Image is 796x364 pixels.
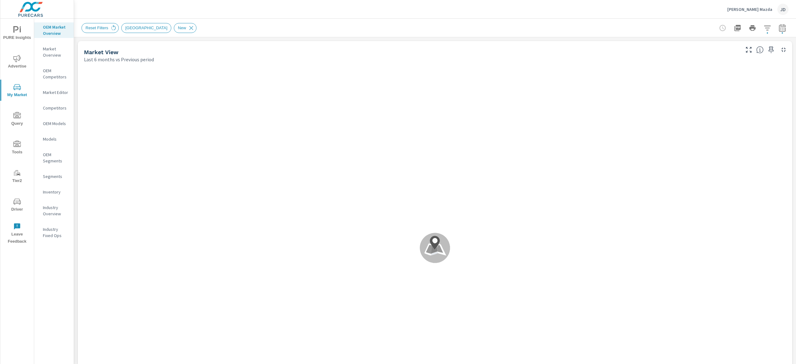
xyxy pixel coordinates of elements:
[43,226,69,239] p: Industry Fixed Ops
[122,26,171,30] span: [GEOGRAPHIC_DATA]
[174,23,197,33] div: New
[84,56,154,63] p: Last 6 months vs Previous period
[174,26,190,30] span: New
[766,45,776,55] span: Save this to your personalized report
[34,225,74,240] div: Industry Fixed Ops
[34,187,74,197] div: Inventory
[34,119,74,128] div: OEM Models
[779,45,789,55] button: Minimize Widget
[34,88,74,97] div: Market Editor
[34,203,74,218] div: Industry Overview
[2,55,32,70] span: Advertise
[0,19,34,248] div: nav menu
[2,223,32,245] span: Leave Feedback
[777,4,789,15] div: JD
[731,22,744,34] button: "Export Report to PDF"
[43,204,69,217] p: Industry Overview
[744,45,754,55] button: Make Fullscreen
[82,26,112,30] span: Reset Filters
[34,66,74,82] div: OEM Competitors
[43,189,69,195] p: Inventory
[756,46,764,54] span: Find the biggest opportunities in your market for your inventory. Understand by postal code where...
[43,89,69,96] p: Market Editor
[34,44,74,60] div: Market Overview
[2,26,32,41] span: PURE Insights
[43,152,69,164] p: OEM Segments
[34,172,74,181] div: Segments
[2,141,32,156] span: Tools
[34,22,74,38] div: OEM Market Overview
[2,169,32,184] span: Tier2
[43,46,69,58] p: Market Overview
[2,83,32,99] span: My Market
[776,22,789,34] button: Select Date Range
[43,136,69,142] p: Models
[34,103,74,113] div: Competitors
[84,49,118,55] h5: Market View
[43,120,69,127] p: OEM Models
[746,22,759,34] button: Print Report
[43,173,69,180] p: Segments
[43,24,69,36] p: OEM Market Overview
[2,112,32,127] span: Query
[34,134,74,144] div: Models
[34,150,74,166] div: OEM Segments
[43,105,69,111] p: Competitors
[727,7,772,12] p: [PERSON_NAME] Mazda
[81,23,119,33] div: Reset Filters
[2,198,32,213] span: Driver
[761,22,774,34] button: Apply Filters
[43,68,69,80] p: OEM Competitors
